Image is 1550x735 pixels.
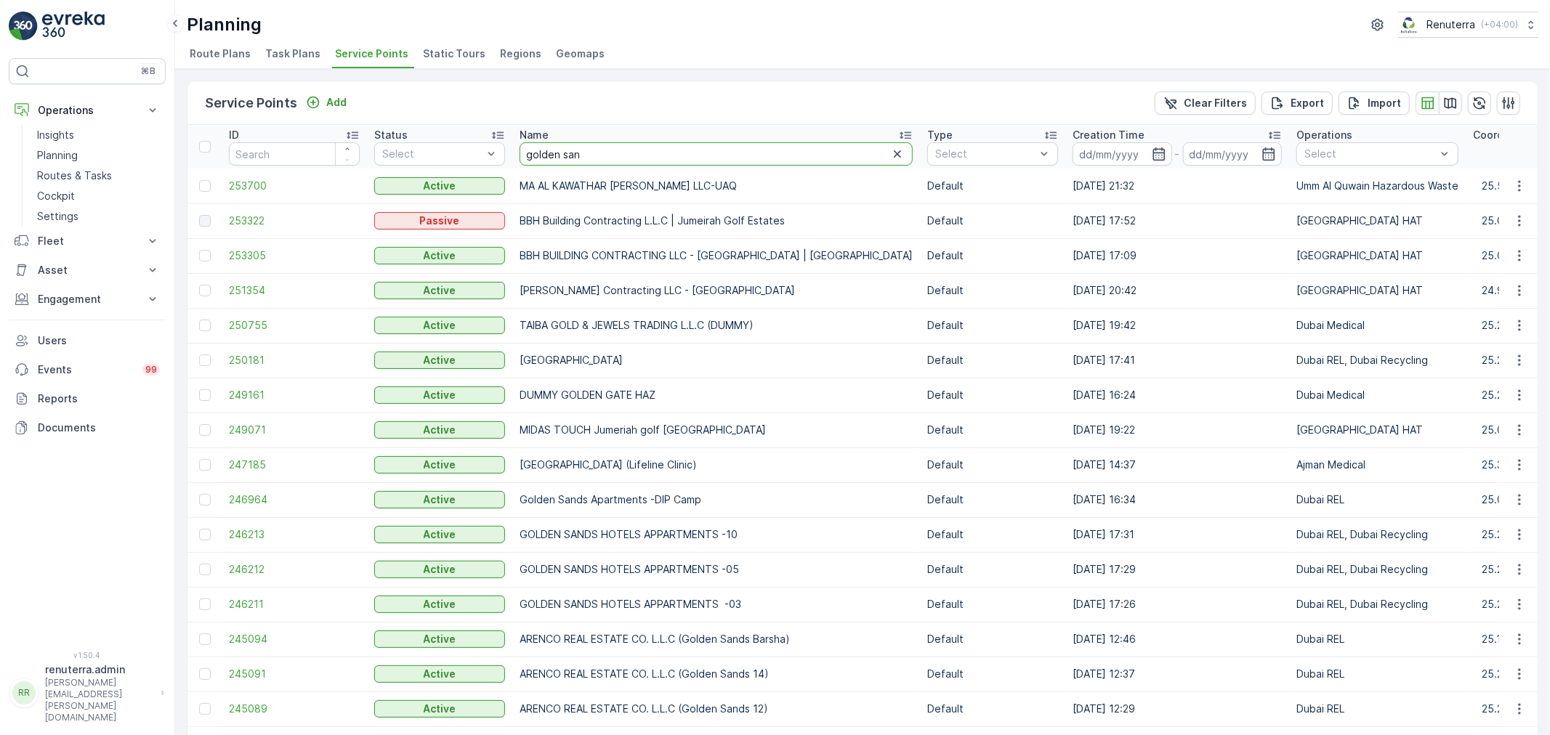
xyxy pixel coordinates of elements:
[1065,413,1289,447] td: [DATE] 19:22
[229,214,360,228] span: 253322
[187,13,262,36] p: Planning
[229,702,360,716] span: 245089
[265,46,320,61] span: Task Plans
[374,491,505,508] button: Active
[9,384,166,413] a: Reports
[9,96,166,125] button: Operations
[199,459,211,471] div: Toggle Row Selected
[374,456,505,474] button: Active
[374,177,505,195] button: Active
[556,46,605,61] span: Geomaps
[374,700,505,718] button: Active
[424,562,456,577] p: Active
[500,46,541,61] span: Regions
[1398,17,1421,33] img: Screenshot_2024-07-26_at_13.33.01.png
[199,250,211,261] div: Toggle Row Selected
[1296,527,1458,542] p: Dubai REL, Dubai Recycling
[12,681,36,704] div: RR
[927,248,1058,263] p: Default
[38,391,160,406] p: Reports
[1065,308,1289,343] td: [DATE] 19:42
[520,179,913,193] p: MA AL KAWATHAR [PERSON_NAME] LLC-UAQ
[520,632,913,646] p: ARENCO REAL ESTATE CO. L.L.C (Golden Sands Barsha)
[1065,517,1289,552] td: [DATE] 17:31
[199,320,211,331] div: Toggle Row Selected
[424,702,456,716] p: Active
[1296,492,1458,507] p: Dubai REL
[424,248,456,263] p: Active
[229,597,360,612] a: 246211
[374,128,408,142] p: Status
[1073,128,1145,142] p: Creation Time
[9,227,166,256] button: Fleet
[199,180,211,192] div: Toggle Row Selected
[1339,92,1410,115] button: Import
[229,179,360,193] span: 253700
[1175,145,1180,163] p: -
[423,46,485,61] span: Static Tours
[199,215,211,227] div: Toggle Row Selected
[374,526,505,543] button: Active
[424,527,456,542] p: Active
[1296,214,1458,228] p: [GEOGRAPHIC_DATA] HAT
[1368,96,1401,110] p: Import
[424,632,456,646] p: Active
[1291,96,1324,110] p: Export
[1065,168,1289,203] td: [DATE] 21:32
[927,458,1058,472] p: Default
[520,562,913,577] p: GOLDEN SANDS HOTELS APPARTMENTS -05
[229,527,360,542] a: 246213
[424,492,456,507] p: Active
[31,206,166,227] a: Settings
[520,353,913,367] p: [GEOGRAPHIC_DATA]
[1296,128,1352,142] p: Operations
[199,494,211,505] div: Toggle Row Selected
[1296,318,1458,333] p: Dubai Medical
[520,423,913,437] p: MIDAS TOUCH Jumeriah golf [GEOGRAPHIC_DATA]
[520,597,913,612] p: GOLDEN SANDS HOTELS APPARTMENTS -03
[1296,458,1458,472] p: Ajman Medical
[9,256,166,285] button: Asset
[1065,691,1289,726] td: [DATE] 12:29
[229,458,360,472] a: 247185
[199,633,211,645] div: Toggle Row Selected
[1065,273,1289,308] td: [DATE] 20:42
[229,562,360,577] span: 246212
[927,702,1058,716] p: Default
[229,492,360,507] a: 246964
[1065,622,1289,657] td: [DATE] 12:46
[229,632,360,646] a: 245094
[229,353,360,367] a: 250181
[199,424,211,436] div: Toggle Row Selected
[1296,597,1458,612] p: Dubai REL, Dubai Recycling
[31,125,166,145] a: Insights
[424,318,456,333] p: Active
[199,389,211,401] div: Toggle Row Selected
[1184,96,1247,110] p: Clear Filters
[1296,388,1458,402] p: Dubai Medical
[1296,179,1458,193] p: Umm Al Quwain Hazardous Waste
[199,598,211,610] div: Toggle Row Selected
[1065,343,1289,378] td: [DATE] 17:41
[199,354,211,366] div: Toggle Row Selected
[37,128,74,142] p: Insights
[374,665,505,683] button: Active
[1183,142,1283,166] input: dd/mm/yyyy
[229,283,360,298] span: 251354
[1262,92,1333,115] button: Export
[1296,423,1458,437] p: [GEOGRAPHIC_DATA] HAT
[424,388,456,402] p: Active
[927,128,953,142] p: Type
[374,386,505,404] button: Active
[229,318,360,333] span: 250755
[927,283,1058,298] p: Default
[424,353,456,367] p: Active
[374,630,505,648] button: Active
[1296,632,1458,646] p: Dubai REL
[1304,147,1436,161] p: Select
[199,703,211,715] div: Toggle Row Selected
[374,212,505,230] button: Passive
